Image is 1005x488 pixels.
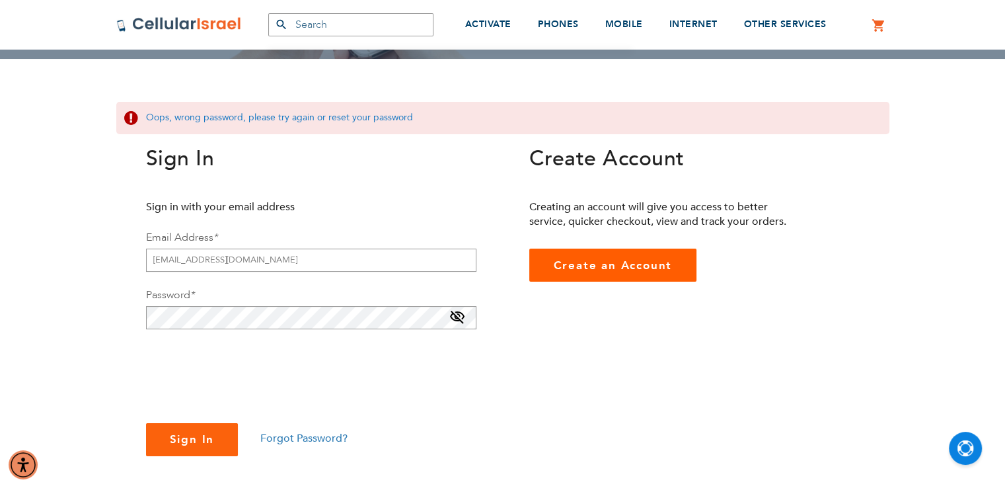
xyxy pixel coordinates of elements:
[605,18,643,30] span: MOBILE
[146,423,239,456] button: Sign In
[146,345,347,397] iframe: reCAPTCHA
[170,432,215,447] span: Sign In
[538,18,579,30] span: PHONES
[116,17,242,32] img: Cellular Israel Logo
[554,258,673,273] span: Create an Account
[268,13,433,36] input: Search
[146,200,414,214] p: Sign in with your email address
[529,249,697,282] a: Create an Account
[116,102,889,134] div: Oops, wrong password, please try again or reset your password
[465,18,511,30] span: ACTIVATE
[146,288,195,302] label: Password
[146,230,218,245] label: Email Address
[260,431,348,446] a: Forgot Password?
[529,200,797,229] p: Creating an account will give you access to better service, quicker checkout, view and track your...
[146,144,215,173] span: Sign In
[529,144,685,173] span: Create Account
[669,18,718,30] span: INTERNET
[9,450,38,479] div: Accessibility Menu
[146,249,476,272] input: Email
[744,18,827,30] span: OTHER SERVICES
